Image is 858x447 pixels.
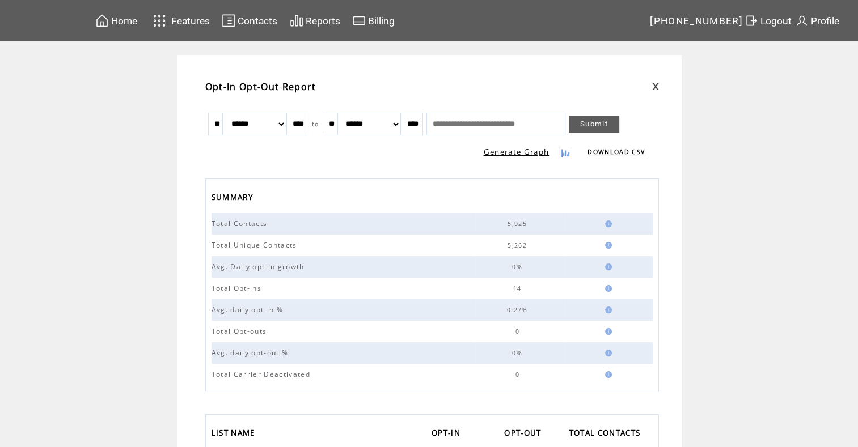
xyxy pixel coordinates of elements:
[212,189,256,208] span: SUMMARY
[212,262,307,271] span: Avg. Daily opt-in growth
[602,306,612,313] img: help.gif
[569,425,646,444] a: TOTAL CONTACTS
[352,14,366,28] img: creidtcard.svg
[212,348,291,357] span: Avg. daily opt-out %
[793,12,841,29] a: Profile
[602,328,612,335] img: help.gif
[432,425,463,444] span: OPT-IN
[602,350,612,356] img: help.gif
[290,14,303,28] img: chart.svg
[515,327,522,335] span: 0
[515,371,522,378] span: 0
[350,12,396,29] a: Billing
[212,326,270,336] span: Total Opt-outs
[504,425,544,444] span: OPT-OUT
[602,285,612,292] img: help.gif
[602,263,612,270] img: help.gif
[212,425,258,444] span: LIST NAME
[212,369,313,379] span: Total Carrier Deactivated
[212,425,261,444] a: LIST NAME
[512,349,525,357] span: 0%
[484,147,550,157] a: Generate Graph
[507,306,531,314] span: 0.27%
[602,371,612,378] img: help.gif
[795,14,809,28] img: profile.svg
[306,15,340,27] span: Reports
[602,242,612,249] img: help.gif
[811,15,839,27] span: Profile
[588,148,645,156] a: DOWNLOAD CSV
[569,425,644,444] span: TOTAL CONTACTS
[220,12,279,29] a: Contacts
[212,283,264,293] span: Total Opt-ins
[312,120,319,128] span: to
[432,425,466,444] a: OPT-IN
[513,284,525,292] span: 14
[150,11,170,30] img: features.svg
[94,12,139,29] a: Home
[760,15,792,27] span: Logout
[111,15,137,27] span: Home
[148,10,212,32] a: Features
[212,240,300,250] span: Total Unique Contacts
[743,12,793,29] a: Logout
[504,425,547,444] a: OPT-OUT
[508,241,530,249] span: 5,262
[238,15,277,27] span: Contacts
[368,15,395,27] span: Billing
[222,14,235,28] img: contacts.svg
[171,15,210,27] span: Features
[745,14,758,28] img: exit.svg
[602,220,612,227] img: help.gif
[512,263,525,271] span: 0%
[205,80,316,93] span: Opt-In Opt-Out Report
[212,305,286,314] span: Avg. daily opt-in %
[95,14,109,28] img: home.svg
[508,220,530,228] span: 5,925
[650,15,743,27] span: [PHONE_NUMBER]
[288,12,342,29] a: Reports
[569,116,619,133] a: Submit
[212,219,270,228] span: Total Contacts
